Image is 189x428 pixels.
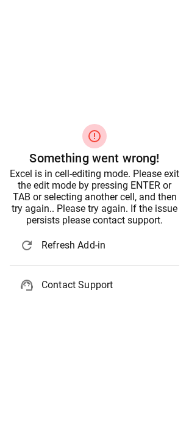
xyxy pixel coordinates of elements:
span: refresh [20,238,34,253]
h6: Something went wrong! [10,148,179,168]
span: error_outline [87,129,102,143]
div: Excel is in cell-editing mode. Please exit the edit mode by pressing ENTER or TAB or selecting an... [10,168,179,226]
span: support_agent [20,278,34,292]
span: Refresh Add-in [41,238,169,253]
span: Contact Support [41,278,169,292]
